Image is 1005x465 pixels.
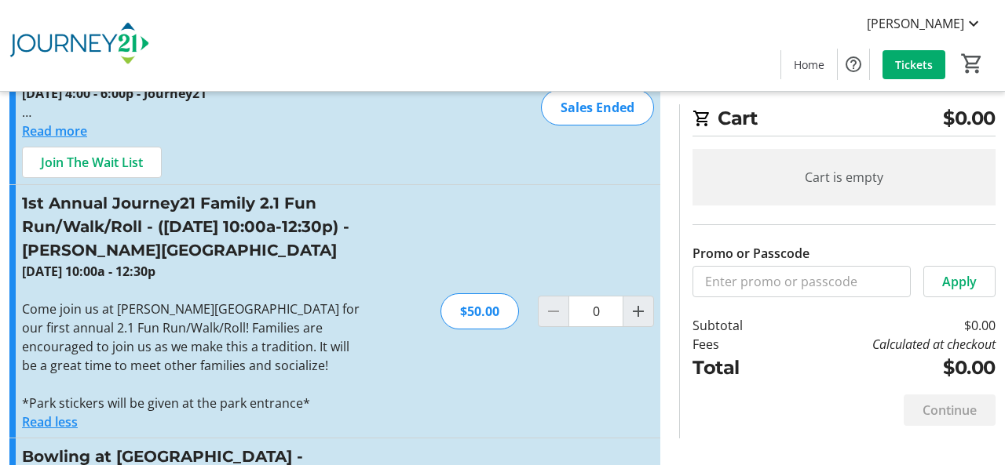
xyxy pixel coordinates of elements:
[623,296,653,326] button: Increment by one
[568,296,623,327] input: 1st Annual Journey21 Family 2.1 Fun Run/Walk/Roll - (September 13 - 10:00a-12:30p) - Lapham Peak ...
[895,56,933,73] span: Tickets
[9,6,149,85] img: Journey21's Logo
[440,293,519,329] div: $50.00
[942,272,977,291] span: Apply
[541,89,654,125] div: Sales Ended
[41,153,143,172] span: Join The Wait List
[22,300,365,375] p: Come join us at [PERSON_NAME][GEOGRAPHIC_DATA] for our first annual 2.1 Fun Run/Walk/Roll! Famili...
[693,316,780,335] td: Subtotal
[22,85,206,102] strong: [DATE] 4:00 - 6:00p - Journey21
[693,335,780,354] td: Fees
[780,316,996,335] td: $0.00
[780,354,996,382] td: $0.00
[693,354,780,382] td: Total
[22,122,87,140] button: Read more
[22,191,365,262] h3: 1st Annual Journey21 Family 2.1 Fun Run/Walk/Roll - ([DATE] 10:00a-12:30p) - [PERSON_NAME][GEOGRA...
[958,49,986,78] button: Cart
[854,11,996,36] button: [PERSON_NAME]
[867,14,964,33] span: [PERSON_NAME]
[838,49,869,80] button: Help
[693,149,996,205] div: Cart is empty
[22,412,78,431] button: Read less
[22,263,155,280] strong: [DATE] 10:00a - 12:30p
[693,244,809,263] label: Promo or Passcode
[923,266,996,297] button: Apply
[943,104,996,133] span: $0.00
[794,56,824,73] span: Home
[22,394,365,412] p: *Park stickers will be given at the park entrance*
[780,335,996,354] td: Calculated at checkout
[22,147,162,178] button: Join The Wait List
[883,50,945,79] a: Tickets
[693,104,996,136] h2: Cart
[693,266,911,297] input: Enter promo or passcode
[781,50,837,79] a: Home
